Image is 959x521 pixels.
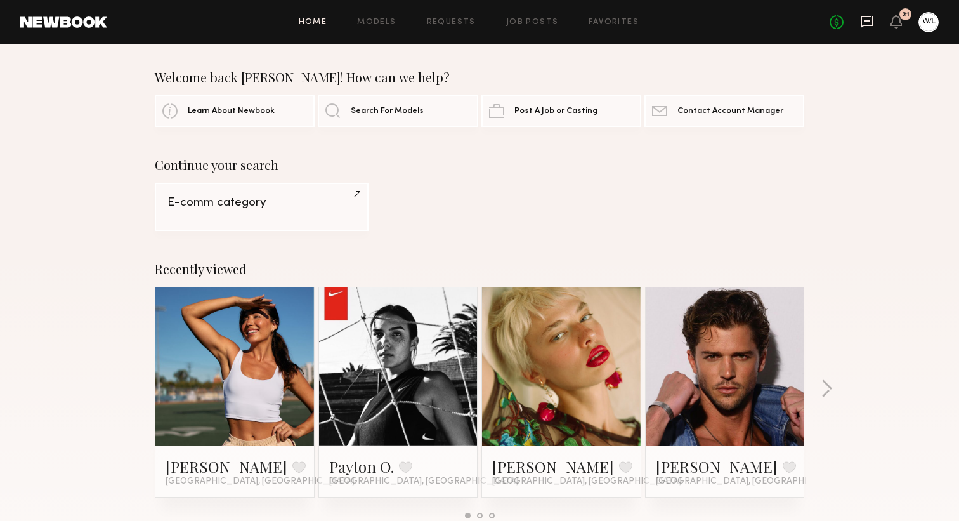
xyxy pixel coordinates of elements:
span: Search For Models [351,107,424,115]
a: Favorites [589,18,639,27]
span: Post A Job or Casting [514,107,597,115]
a: [PERSON_NAME] [166,456,287,477]
span: [GEOGRAPHIC_DATA], [GEOGRAPHIC_DATA] [329,477,518,487]
div: Welcome back [PERSON_NAME]! How can we help? [155,70,804,85]
div: Recently viewed [155,261,804,277]
span: [GEOGRAPHIC_DATA], [GEOGRAPHIC_DATA] [492,477,681,487]
a: [PERSON_NAME] [656,456,778,477]
div: 21 [902,11,910,18]
div: E-comm category [167,197,356,209]
span: Contact Account Manager [677,107,783,115]
a: Post A Job or Casting [481,95,641,127]
a: Contact Account Manager [644,95,804,127]
a: Payton O. [329,456,394,477]
a: Learn About Newbook [155,95,315,127]
span: Learn About Newbook [188,107,275,115]
a: Job Posts [506,18,559,27]
a: Search For Models [318,95,478,127]
span: [GEOGRAPHIC_DATA], [GEOGRAPHIC_DATA] [166,477,355,487]
a: E-comm category [155,183,369,231]
a: Home [299,18,327,27]
a: Models [357,18,396,27]
a: [PERSON_NAME] [492,456,614,477]
a: Requests [427,18,476,27]
div: Continue your search [155,157,804,173]
span: [GEOGRAPHIC_DATA], [GEOGRAPHIC_DATA] [656,477,845,487]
